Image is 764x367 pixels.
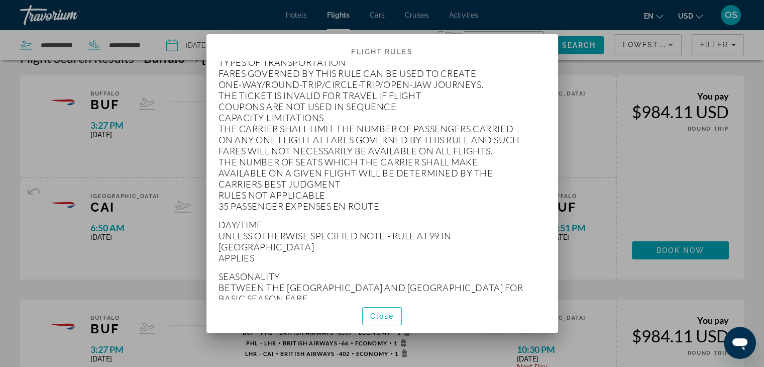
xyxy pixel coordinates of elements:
button: Close [362,307,402,325]
iframe: Button to launch messaging window [724,327,756,359]
span: Close [370,312,394,320]
p: SEASONALITY BETWEEN THE [GEOGRAPHIC_DATA] AND [GEOGRAPHIC_DATA] FOR BASIC SEASON FARE PERMITTED [... [219,271,546,326]
h2: Flight Rules [206,34,558,60]
p: DAY/TIME UNLESS OTHERWISE SPECIFIED NOTE - RULE AT99 IN [GEOGRAPHIC_DATA] APPLIES [219,219,546,263]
